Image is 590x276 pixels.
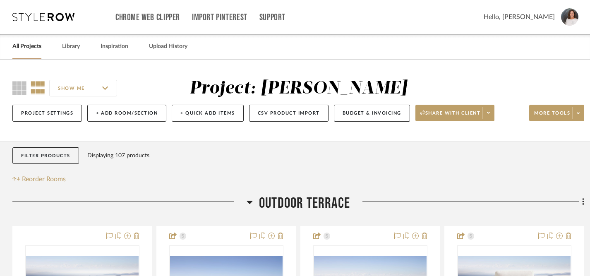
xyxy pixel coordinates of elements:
[12,105,82,122] button: Project Settings
[22,174,66,184] span: Reorder Rooms
[415,105,495,121] button: Share with client
[189,80,407,97] div: Project: [PERSON_NAME]
[561,8,578,26] img: avatar
[249,105,329,122] button: CSV Product Import
[87,105,166,122] button: + Add Room/Section
[115,14,180,21] a: Chrome Web Clipper
[484,12,555,22] span: Hello, [PERSON_NAME]
[534,110,570,122] span: More tools
[420,110,481,122] span: Share with client
[87,147,149,164] div: Displaying 107 products
[12,147,79,164] button: Filter Products
[334,105,410,122] button: Budget & Invoicing
[529,105,584,121] button: More tools
[259,194,350,212] span: Outdoor Terrace
[62,41,80,52] a: Library
[101,41,128,52] a: Inspiration
[192,14,247,21] a: Import Pinterest
[12,41,41,52] a: All Projects
[12,174,66,184] button: Reorder Rooms
[149,41,187,52] a: Upload History
[259,14,285,21] a: Support
[172,105,244,122] button: + Quick Add Items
